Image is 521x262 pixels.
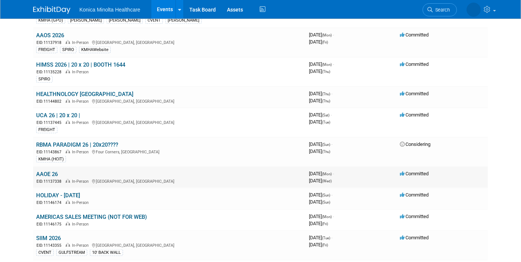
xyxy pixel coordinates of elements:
[66,120,70,124] img: In-Person Event
[72,120,91,125] span: In-Person
[333,32,334,38] span: -
[145,17,163,24] div: CVENT
[36,148,303,155] div: Four Corners, [GEOGRAPHIC_DATA]
[400,192,429,198] span: Committed
[68,17,104,24] div: [PERSON_NAME]
[322,179,332,183] span: (Wed)
[400,214,429,219] span: Committed
[37,99,64,103] span: EID: 11144802
[79,7,140,13] span: Konica Minolta Healthcare
[322,172,332,176] span: (Mon)
[400,171,429,176] span: Committed
[36,76,53,83] div: SPIRO
[165,17,202,24] div: [PERSON_NAME]
[331,192,332,198] span: -
[400,91,429,96] span: Committed
[37,70,64,74] span: EID: 11135228
[37,121,64,125] span: EID: 11137445
[36,39,303,45] div: [GEOGRAPHIC_DATA], [GEOGRAPHIC_DATA]
[36,61,125,68] a: HIMSS 2026 | 20 x 20 | BOOTH 1644
[333,61,334,67] span: -
[36,32,64,39] a: AAOS 2026
[400,235,429,240] span: Committed
[36,127,57,133] div: FREIGHT
[322,63,332,67] span: (Mon)
[72,243,91,248] span: In-Person
[400,112,429,118] span: Committed
[322,193,330,197] span: (Sun)
[72,200,91,205] span: In-Person
[433,7,450,13] span: Search
[309,192,332,198] span: [DATE]
[72,70,91,74] span: In-Person
[66,40,70,44] img: In-Person Event
[322,215,332,219] span: (Mon)
[36,91,133,98] a: HEALTHNOLOGY [GEOGRAPHIC_DATA]
[72,99,91,104] span: In-Person
[322,120,330,124] span: (Tue)
[309,32,334,38] span: [DATE]
[400,141,430,147] span: Considering
[36,156,66,163] div: KMHA (HCIT)
[309,98,330,103] span: [DATE]
[309,119,330,125] span: [DATE]
[66,150,70,153] img: In-Person Event
[322,150,330,154] span: (Thu)
[322,143,330,147] span: (Sun)
[331,141,332,147] span: -
[309,221,328,226] span: [DATE]
[37,41,64,45] span: EID: 11137918
[36,235,61,242] a: SIIM 2026
[322,92,330,96] span: (Thu)
[36,17,65,24] div: KMHA (GPO)
[309,68,330,74] span: [DATE]
[331,91,332,96] span: -
[66,179,70,183] img: In-Person Event
[322,70,330,74] span: (Thu)
[37,179,64,183] span: EID: 11137338
[309,61,334,67] span: [DATE]
[333,171,334,176] span: -
[36,47,57,53] div: FREIGHT
[66,99,70,103] img: In-Person Event
[107,17,143,24] div: [PERSON_NAME]
[37,222,64,226] span: EID: 11146175
[309,242,328,247] span: [DATE]
[66,70,70,73] img: In-Person Event
[72,179,91,184] span: In-Person
[36,119,303,125] div: [GEOGRAPHIC_DATA], [GEOGRAPHIC_DATA]
[333,214,334,219] span: -
[72,222,91,227] span: In-Person
[331,112,332,118] span: -
[36,98,303,104] div: [GEOGRAPHIC_DATA], [GEOGRAPHIC_DATA]
[33,6,70,14] img: ExhibitDay
[36,192,80,199] a: HOLIDAY - [DATE]
[400,32,429,38] span: Committed
[309,39,328,45] span: [DATE]
[66,200,70,204] img: In-Person Event
[309,235,332,240] span: [DATE]
[36,141,118,148] a: RBMA PARADIGM 26 | 20x20????
[36,112,80,119] a: UCA 26 | 20 x 20 |
[322,99,330,103] span: (Thu)
[36,171,58,178] a: AAOE 26
[36,242,303,248] div: [GEOGRAPHIC_DATA], [GEOGRAPHIC_DATA]
[36,249,54,256] div: CVENT
[66,222,70,226] img: In-Person Event
[322,243,328,247] span: (Fri)
[309,178,332,183] span: [DATE]
[36,214,147,220] a: AMERICAS SALES MEETING (NOT FOR WEB)
[423,3,457,16] a: Search
[72,40,91,45] span: In-Person
[309,91,332,96] span: [DATE]
[467,3,481,17] img: Annette O'Mahoney
[322,40,328,44] span: (Fri)
[322,236,330,240] span: (Tue)
[322,222,328,226] span: (Fri)
[90,249,123,256] div: 10' BACK WALL
[309,148,330,154] span: [DATE]
[37,201,64,205] span: EID: 11146174
[66,243,70,247] img: In-Person Event
[322,113,329,117] span: (Sat)
[309,141,332,147] span: [DATE]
